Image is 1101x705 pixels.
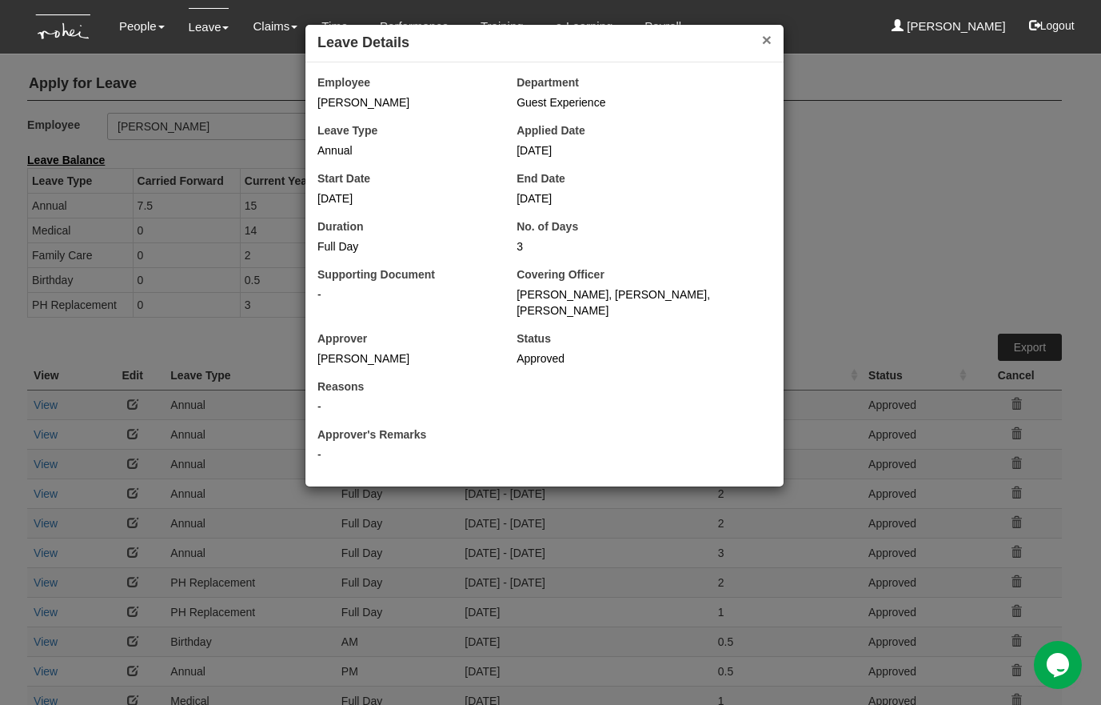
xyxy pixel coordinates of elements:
label: Employee [317,74,370,90]
div: Annual [317,142,493,158]
div: 3 [517,238,692,254]
button: × [762,31,772,48]
label: Approver's Remarks [317,427,426,443]
div: Full Day [317,238,493,254]
label: End Date [517,170,565,186]
label: Approver [317,330,367,346]
div: - [317,447,772,463]
label: Supporting Document [317,266,435,282]
label: Duration [317,218,364,234]
div: - [317,399,572,415]
div: Approved [517,350,692,367]
div: [DATE] [317,190,493,206]
iframe: chat widget [1034,641,1085,689]
label: Department [517,74,579,90]
div: - [317,286,493,302]
label: Leave Type [317,122,377,138]
b: Leave Details [317,34,409,50]
label: Status [517,330,551,346]
div: [DATE] [517,142,692,158]
div: [PERSON_NAME] [317,94,493,110]
div: Guest Experience [517,94,772,110]
div: [DATE] [517,190,692,206]
div: [PERSON_NAME], [PERSON_NAME], [PERSON_NAME] [517,286,772,318]
label: No. of Days [517,218,578,234]
label: Reasons [317,379,364,395]
label: Applied Date [517,122,585,138]
label: Covering Officer [517,266,604,282]
label: Start Date [317,170,370,186]
div: [PERSON_NAME] [317,350,493,367]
